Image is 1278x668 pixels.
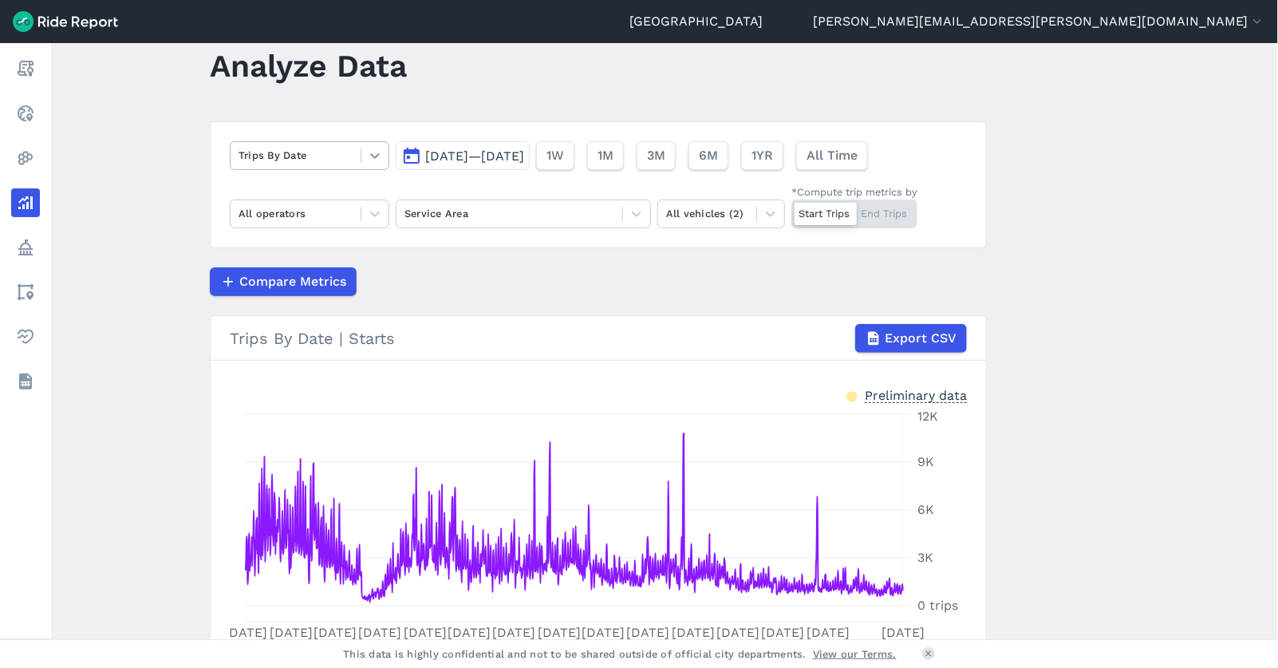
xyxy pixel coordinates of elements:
img: Ride Report [13,11,118,32]
div: *Compute trip metrics by [791,184,917,200]
a: Heatmaps [11,144,40,172]
tspan: [DATE] [538,625,581,640]
a: Realtime [11,99,40,128]
tspan: [DATE] [627,625,670,640]
button: 3M [637,141,676,170]
a: View our Terms. [813,646,897,662]
button: 1W [536,141,574,170]
h1: Analyze Data [210,44,407,88]
button: 1YR [741,141,783,170]
a: Analyze [11,188,40,217]
tspan: [DATE] [882,625,925,640]
button: Export CSV [855,324,967,353]
a: Datasets [11,367,40,396]
span: [DATE]—[DATE] [425,148,524,164]
tspan: [DATE] [404,625,447,640]
div: Preliminary data [865,386,967,403]
a: Policy [11,233,40,262]
tspan: 3K [917,551,933,566]
button: [DATE]—[DATE] [396,141,530,170]
tspan: 9K [917,455,934,470]
tspan: 12K [917,409,938,424]
button: [PERSON_NAME][EMAIL_ADDRESS][PERSON_NAME][DOMAIN_NAME] [813,12,1265,31]
button: 6M [688,141,728,170]
a: Health [11,322,40,351]
tspan: [DATE] [807,625,850,640]
span: 1M [598,146,613,165]
tspan: [DATE] [672,625,715,640]
button: 1M [587,141,624,170]
a: [GEOGRAPHIC_DATA] [629,12,763,31]
tspan: [DATE] [582,625,625,640]
span: 3M [647,146,665,165]
span: All Time [807,146,858,165]
tspan: [DATE] [224,625,267,640]
tspan: [DATE] [716,625,759,640]
div: Trips By Date | Starts [230,324,967,353]
tspan: [DATE] [314,625,357,640]
span: 6M [699,146,718,165]
a: Report [11,54,40,83]
tspan: [DATE] [761,625,804,640]
span: 1W [546,146,564,165]
button: Compare Metrics [210,267,357,296]
span: Export CSV [885,329,957,348]
tspan: [DATE] [358,625,401,640]
span: Compare Metrics [239,272,346,291]
tspan: [DATE] [448,625,491,640]
tspan: 0 trips [917,599,958,614]
span: 1YR [751,146,773,165]
tspan: [DATE] [492,625,535,640]
tspan: [DATE] [270,625,313,640]
a: Areas [11,278,40,306]
button: All Time [796,141,868,170]
tspan: 6K [917,503,934,518]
